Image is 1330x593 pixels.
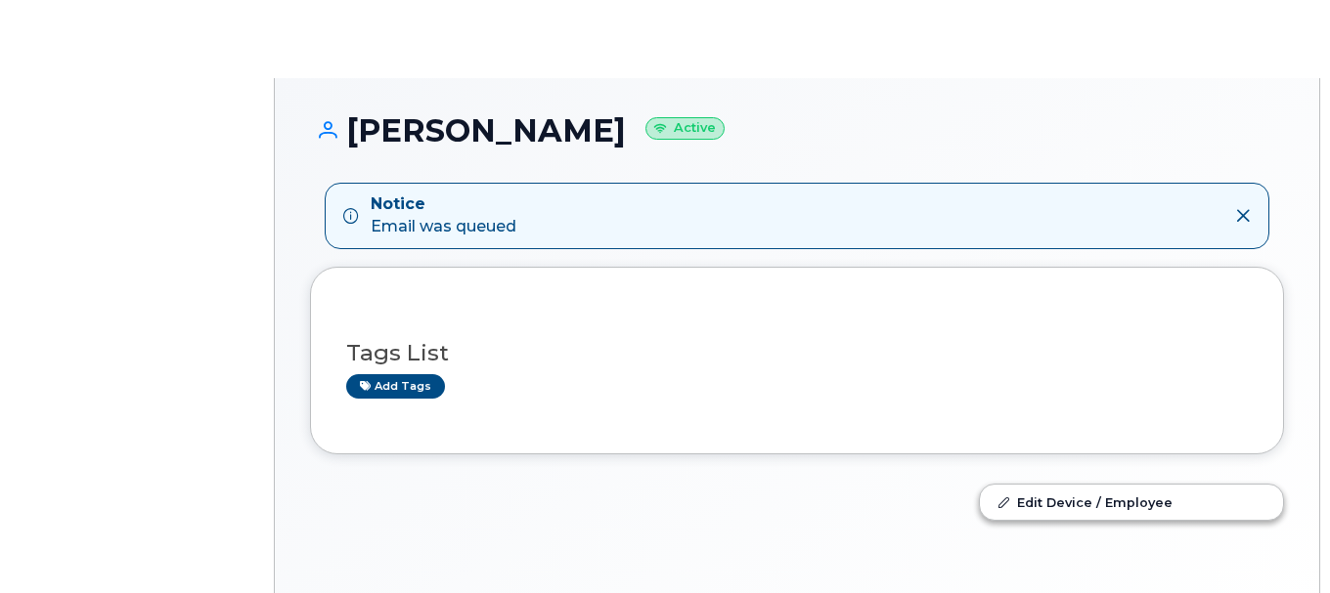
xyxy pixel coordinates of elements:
h1: [PERSON_NAME] [310,113,1284,148]
a: Add tags [346,374,445,399]
small: Active [645,117,725,140]
strong: Notice [371,193,516,216]
div: Email was queued [371,193,516,238]
h3: Tags List [346,341,1248,365]
a: Edit Device / Employee [980,485,1283,520]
